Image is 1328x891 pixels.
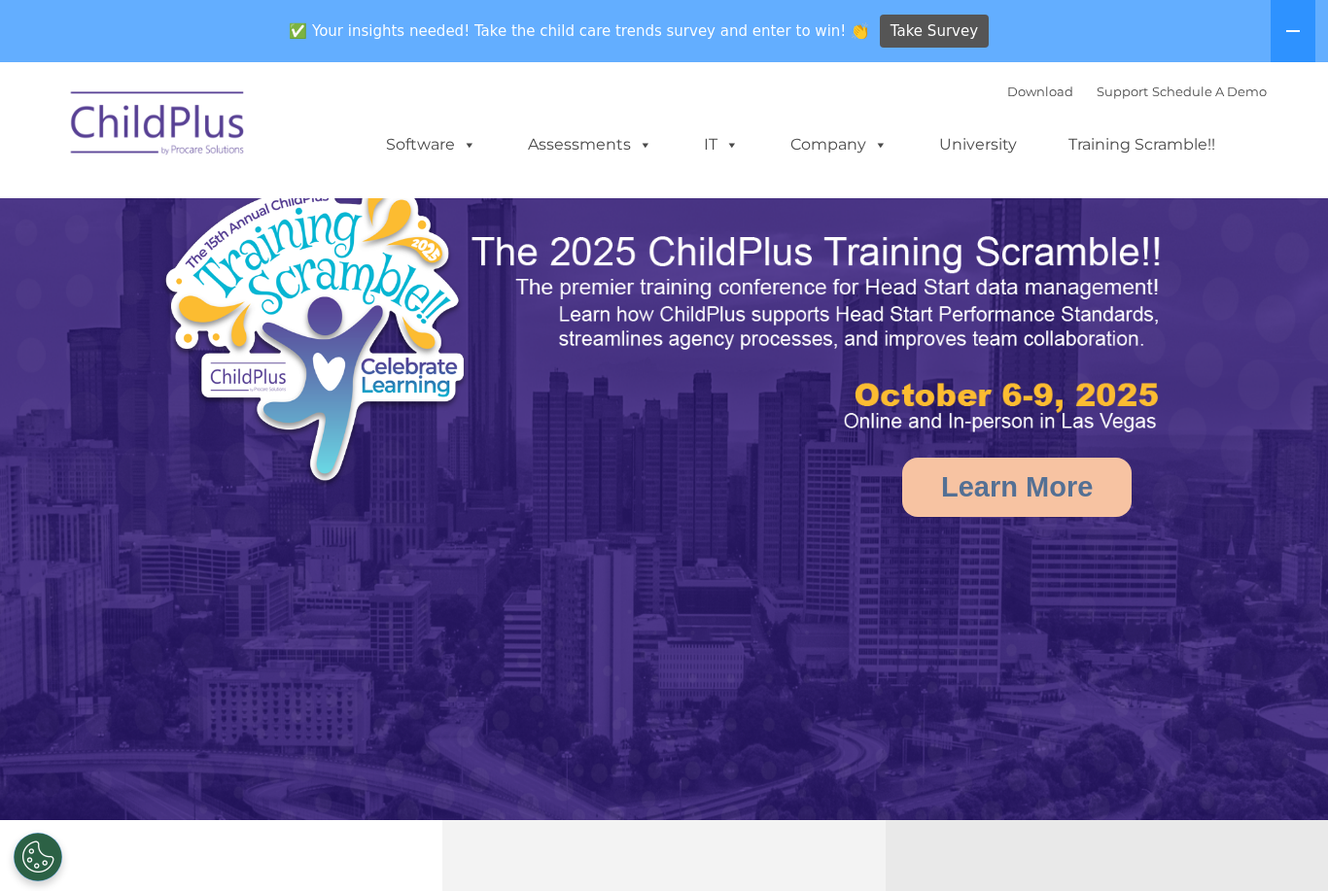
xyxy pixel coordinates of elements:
[902,458,1132,517] a: Learn More
[684,125,758,164] a: IT
[282,13,877,51] span: ✅ Your insights needed! Take the child care trends survey and enter to win! 👏
[14,833,62,881] button: Cookies Settings
[880,15,990,49] a: Take Survey
[1152,84,1267,99] a: Schedule A Demo
[920,125,1036,164] a: University
[1049,125,1235,164] a: Training Scramble!!
[367,125,496,164] a: Software
[1007,84,1267,99] font: |
[771,125,907,164] a: Company
[61,78,256,175] img: ChildPlus by Procare Solutions
[508,125,672,164] a: Assessments
[1097,84,1148,99] a: Support
[891,15,978,49] span: Take Survey
[1007,84,1073,99] a: Download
